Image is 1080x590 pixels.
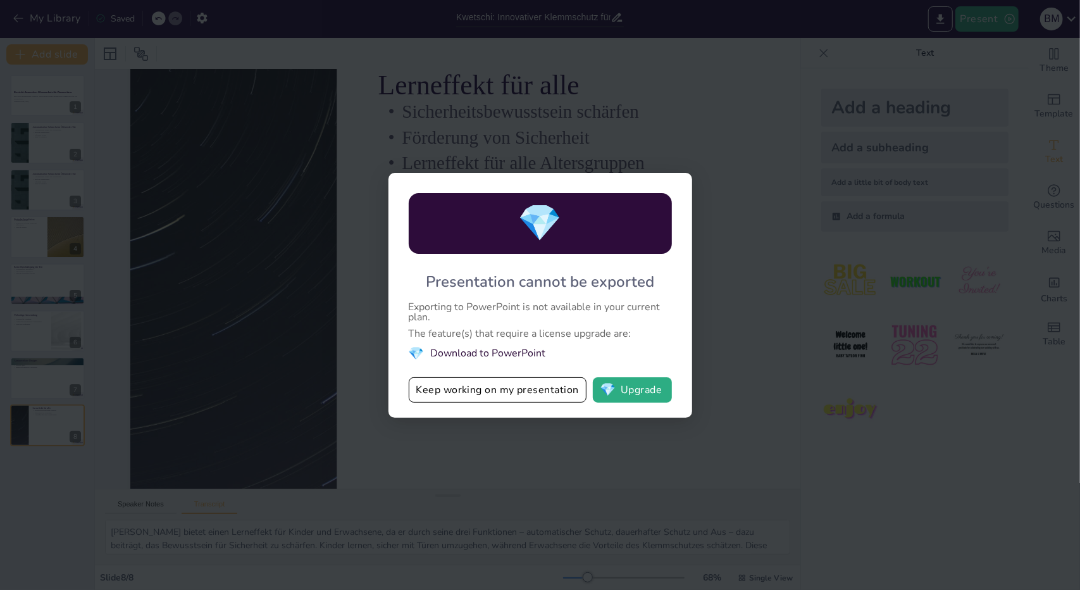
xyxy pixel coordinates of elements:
div: Exporting to PowerPoint is not available in your current plan. [409,302,672,322]
span: diamond [409,345,425,362]
button: diamondUpgrade [593,377,672,403]
span: diamond [600,384,616,396]
div: The feature(s) that require a license upgrade are: [409,329,672,339]
span: diamond [518,199,562,248]
li: Download to PowerPoint [409,345,672,362]
div: Presentation cannot be exported [426,272,654,292]
button: Keep working on my presentation [409,377,587,403]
